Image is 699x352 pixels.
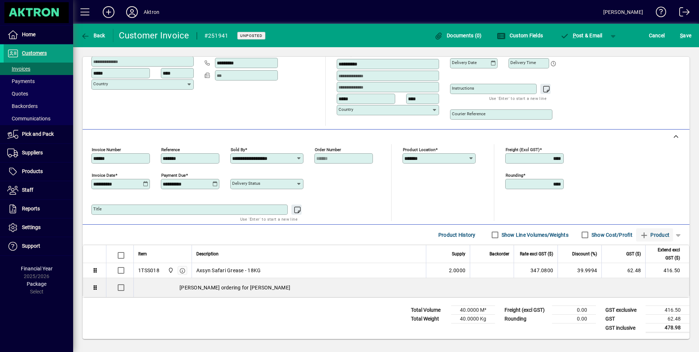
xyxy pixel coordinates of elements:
[497,33,543,38] span: Custom Fields
[22,31,35,37] span: Home
[138,267,159,274] div: 1TSS018
[97,5,120,19] button: Add
[4,63,73,75] a: Invoices
[680,33,683,38] span: S
[7,103,38,109] span: Backorders
[495,29,545,42] button: Custom Fields
[4,26,73,44] a: Home
[602,323,646,333] td: GST inclusive
[138,250,147,258] span: Item
[552,306,596,315] td: 0.00
[678,29,693,42] button: Save
[204,30,228,42] div: #251941
[646,306,689,315] td: 416.50
[4,100,73,112] a: Backorders
[500,231,568,239] label: Show Line Volumes/Weights
[73,29,113,42] app-page-header-button: Back
[572,250,597,258] span: Discount (%)
[680,30,691,41] span: ave
[7,91,28,97] span: Quotes
[22,224,41,230] span: Settings
[119,30,189,41] div: Customer Invoice
[161,147,180,152] mat-label: Reference
[602,306,646,315] td: GST exclusive
[573,33,576,38] span: P
[92,147,121,152] mat-label: Invoice number
[506,173,523,178] mat-label: Rounding
[22,206,40,211] span: Reports
[556,29,606,42] button: Post & Email
[510,60,536,65] mat-label: Delivery time
[22,131,54,137] span: Pick and Pack
[79,29,107,42] button: Back
[552,315,596,323] td: 0.00
[4,87,73,100] a: Quotes
[558,263,601,278] td: 39.9994
[407,315,451,323] td: Total Weight
[518,267,553,274] div: 347.0800
[501,306,552,315] td: Freight (excl GST)
[4,237,73,255] a: Support
[4,112,73,125] a: Communications
[435,228,479,241] button: Product History
[646,315,689,323] td: 62.48
[7,116,50,121] span: Communications
[27,281,46,287] span: Package
[650,246,680,262] span: Extend excl GST ($)
[4,75,73,87] a: Payments
[196,250,219,258] span: Description
[646,323,689,333] td: 478.98
[92,173,115,178] mat-label: Invoice date
[22,50,47,56] span: Customers
[315,147,341,152] mat-label: Order number
[674,1,690,25] a: Logout
[240,215,298,223] mat-hint: Use 'Enter' to start a new line
[490,250,509,258] span: Backorder
[21,266,53,272] span: Financial Year
[4,125,73,143] a: Pick and Pack
[452,60,477,65] mat-label: Delivery date
[22,187,33,193] span: Staff
[4,218,73,237] a: Settings
[417,46,429,58] a: View on map
[649,30,665,41] span: Cancel
[22,168,43,174] span: Products
[166,266,174,274] span: Central
[81,33,105,38] span: Back
[501,315,552,323] td: Rounding
[603,6,643,18] div: [PERSON_NAME]
[7,66,30,72] span: Invoices
[144,6,159,18] div: Aktron
[590,231,632,239] label: Show Cost/Profit
[452,111,485,116] mat-label: Courier Reference
[650,1,666,25] a: Knowledge Base
[93,81,108,86] mat-label: Country
[506,147,540,152] mat-label: Freight (excl GST)
[645,263,689,278] td: 416.50
[231,147,245,152] mat-label: Sold by
[22,243,40,249] span: Support
[403,147,435,152] mat-label: Product location
[452,86,474,91] mat-label: Instructions
[489,94,547,102] mat-hint: Use 'Enter' to start a new line
[4,162,73,181] a: Products
[232,181,260,186] mat-label: Delivery status
[161,173,186,178] mat-label: Payment due
[7,78,35,84] span: Payments
[640,229,669,241] span: Product
[429,46,441,58] button: Choose address
[601,263,645,278] td: 62.48
[93,206,102,211] mat-label: Title
[520,250,553,258] span: Rate excl GST ($)
[240,33,262,38] span: Unposted
[451,315,495,323] td: 40.0000 Kg
[22,150,43,156] span: Suppliers
[636,228,673,241] button: Product
[452,250,465,258] span: Supply
[120,5,144,19] button: Profile
[626,250,641,258] span: GST ($)
[4,200,73,218] a: Reports
[647,29,667,42] button: Cancel
[438,229,476,241] span: Product History
[4,181,73,199] a: Staff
